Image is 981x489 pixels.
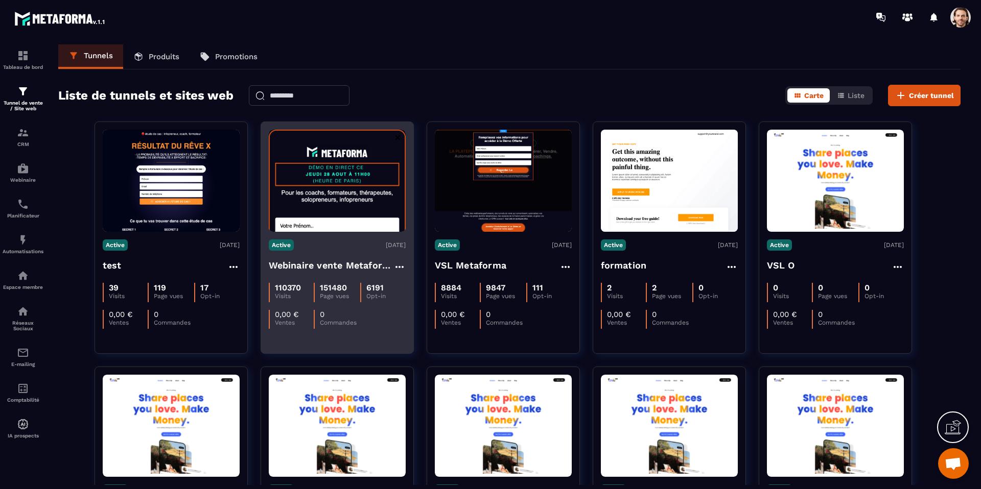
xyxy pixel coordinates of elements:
[3,262,43,298] a: automationsautomationsEspace membre
[818,319,857,326] p: Commandes
[215,52,258,61] p: Promotions
[486,283,505,292] p: 9847
[109,310,133,319] p: 0,00 €
[154,310,158,319] p: 0
[865,292,903,300] p: Opt-in
[607,319,646,326] p: Ventes
[767,378,904,474] img: image
[804,91,824,100] span: Carte
[441,310,465,319] p: 0,00 €
[3,141,43,147] p: CRM
[848,91,865,100] span: Liste
[58,44,123,69] a: Tunnels
[773,283,778,292] p: 0
[607,283,612,292] p: 2
[552,241,572,249] p: [DATE]
[888,85,961,106] button: Créer tunnel
[17,382,29,395] img: accountant
[435,378,572,474] img: image
[154,283,166,292] p: 119
[3,64,43,70] p: Tableau de bord
[320,292,360,300] p: Page vues
[773,319,812,326] p: Ventes
[607,310,631,319] p: 0,00 €
[3,433,43,438] p: IA prospects
[109,292,148,300] p: Visits
[607,292,646,300] p: Visits
[767,239,792,251] p: Active
[275,310,299,319] p: 0,00 €
[3,320,43,331] p: Réseaux Sociaux
[884,241,904,249] p: [DATE]
[3,249,43,254] p: Automatisations
[435,239,460,251] p: Active
[269,258,393,273] h4: Webinaire vente Metaforma
[17,418,29,430] img: automations
[17,305,29,317] img: social-network
[652,319,691,326] p: Commandes
[767,133,904,229] img: image
[3,213,43,218] p: Planificateur
[486,319,525,326] p: Commandes
[17,127,29,139] img: formation
[441,319,480,326] p: Ventes
[366,283,384,292] p: 6191
[435,130,572,232] img: image
[787,88,830,103] button: Carte
[275,283,301,292] p: 110370
[601,258,647,273] h4: formation
[718,241,738,249] p: [DATE]
[652,283,657,292] p: 2
[652,310,657,319] p: 0
[320,283,347,292] p: 151480
[84,51,113,60] p: Tunnels
[103,130,240,232] img: image
[831,88,871,103] button: Liste
[269,239,294,251] p: Active
[435,258,507,273] h4: VSL Metaforma
[109,283,119,292] p: 39
[17,50,29,62] img: formation
[698,292,737,300] p: Opt-in
[441,283,461,292] p: 8884
[123,44,190,69] a: Produits
[3,226,43,262] a: automationsautomationsAutomatisations
[818,283,823,292] p: 0
[909,90,954,101] span: Créer tunnel
[190,44,268,69] a: Promotions
[14,9,106,28] img: logo
[103,239,128,251] p: Active
[220,241,240,249] p: [DATE]
[3,78,43,119] a: formationformationTunnel de vente / Site web
[103,258,122,273] h4: test
[103,378,240,474] img: image
[601,378,738,474] img: image
[652,292,692,300] p: Page vues
[3,177,43,183] p: Webinaire
[3,339,43,375] a: emailemailE-mailing
[3,100,43,111] p: Tunnel de vente / Site web
[154,319,193,326] p: Commandes
[532,292,571,300] p: Opt-in
[773,292,812,300] p: Visits
[366,292,405,300] p: Opt-in
[3,361,43,367] p: E-mailing
[275,319,314,326] p: Ventes
[269,130,406,232] img: image
[275,292,314,300] p: Visits
[109,319,148,326] p: Ventes
[3,284,43,290] p: Espace membre
[773,310,797,319] p: 0,00 €
[938,448,969,479] a: Open chat
[3,119,43,155] a: formationformationCRM
[532,283,543,292] p: 111
[58,85,233,106] h2: Liste de tunnels et sites web
[17,198,29,210] img: scheduler
[486,310,491,319] p: 0
[3,155,43,190] a: automationsautomationsWebinaire
[818,310,823,319] p: 0
[3,375,43,410] a: accountantaccountantComptabilité
[486,292,526,300] p: Page vues
[865,283,870,292] p: 0
[3,397,43,403] p: Comptabilité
